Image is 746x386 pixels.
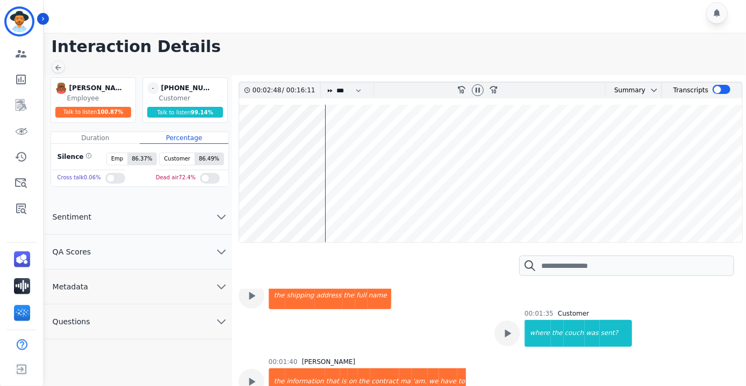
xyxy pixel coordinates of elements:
div: sent? [600,320,632,347]
svg: chevron down [215,210,228,223]
div: the [270,282,286,309]
div: Talk to listen [147,107,224,118]
div: where [526,320,551,347]
span: 100.87 % [97,109,123,115]
button: Sentiment chevron down [44,200,232,235]
div: 00:16:11 [284,83,314,98]
div: [PHONE_NUMBER] [161,82,215,94]
div: shipping [285,282,315,309]
div: / [253,83,318,98]
div: couch [564,320,585,347]
div: was [585,320,599,347]
span: 86.49 % [195,153,224,165]
div: name [368,282,391,309]
div: 00:01:40 [269,358,298,366]
div: the [342,282,355,309]
span: Questions [44,316,99,327]
span: Sentiment [44,212,100,222]
div: 00:02:48 [253,83,282,98]
h1: Interaction Details [52,37,746,56]
span: 86.37 % [127,153,156,165]
div: the [551,320,564,347]
svg: chevron down [650,86,658,94]
div: 00:01:35 [525,309,554,318]
div: Silence [55,152,92,165]
div: Customer [558,309,589,318]
div: Duration [51,132,140,144]
span: Emp [107,153,127,165]
div: Talk to listen [55,107,132,118]
button: chevron down [645,86,658,94]
img: Bordered avatar [6,9,32,34]
div: [PERSON_NAME] [302,358,356,366]
div: Summary [606,83,645,98]
div: address [315,282,342,309]
div: full [355,282,368,309]
span: Customer [160,153,195,165]
div: Employee [67,94,133,103]
svg: chevron down [215,315,228,328]
button: Metadata chevron down [44,270,232,304]
div: Dead air 72.4 % [156,170,196,186]
div: [PERSON_NAME] [69,82,123,94]
span: Metadata [44,281,97,292]
span: QA Scores [44,246,100,257]
svg: chevron down [215,280,228,293]
button: Questions chevron down [44,304,232,339]
div: Cross talk 0.06 % [58,170,101,186]
div: Transcripts [673,83,708,98]
svg: chevron down [215,245,228,258]
div: Percentage [140,132,228,144]
span: 99.14 % [191,110,213,115]
button: QA Scores chevron down [44,235,232,270]
div: Customer [159,94,225,103]
span: - [147,82,159,94]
